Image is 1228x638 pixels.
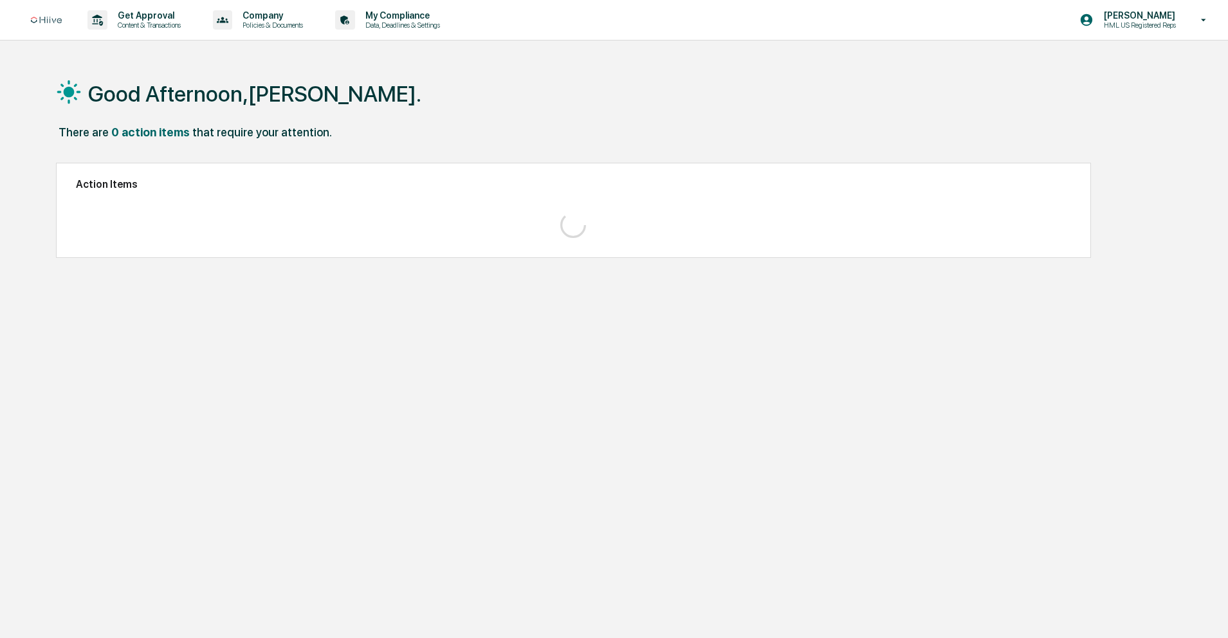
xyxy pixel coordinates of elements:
img: logo [31,17,62,24]
h2: Action Items [76,178,1070,190]
p: Policies & Documents [232,21,309,30]
div: There are [59,125,109,139]
p: [PERSON_NAME] [1094,10,1182,21]
p: Content & Transactions [107,21,187,30]
div: that require your attention. [192,125,332,139]
p: Get Approval [107,10,187,21]
p: HML US Registered Reps [1094,21,1182,30]
p: Company [232,10,309,21]
div: 0 action items [111,125,190,139]
p: My Compliance [355,10,446,21]
h1: Good Afternoon,[PERSON_NAME]. [88,81,421,107]
p: Data, Deadlines & Settings [355,21,446,30]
